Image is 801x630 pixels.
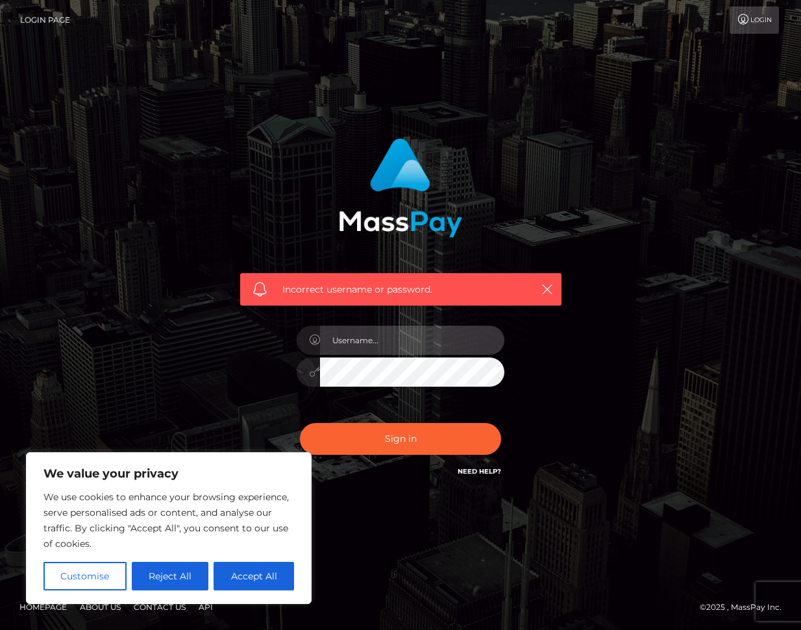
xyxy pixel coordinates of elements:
a: API [193,597,218,617]
button: Reject All [132,562,209,590]
div: © 2025 , MassPay Inc. [700,600,791,614]
a: Contact Us [129,597,191,617]
p: We value your privacy [43,466,294,481]
button: Accept All [214,562,294,590]
input: Username... [320,326,504,355]
a: Homepage [14,597,72,617]
a: Need Help? [458,467,501,476]
button: Sign in [300,423,501,455]
a: Login [730,6,779,34]
div: We value your privacy [26,452,312,604]
button: Customise [43,562,127,590]
img: MassPay Login [339,138,462,237]
span: Incorrect username or password. [282,283,519,297]
a: About Us [75,597,126,617]
p: We use cookies to enhance your browsing experience, serve personalised ads or content, and analys... [43,489,294,551]
a: Login Page [20,6,70,34]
